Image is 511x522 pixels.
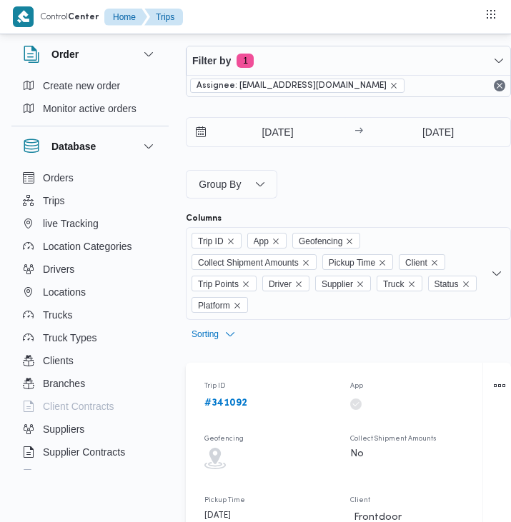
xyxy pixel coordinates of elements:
[435,276,459,292] span: Status
[491,268,502,279] button: Open list of options
[43,421,84,438] span: Suppliers
[192,254,317,270] span: Collect Shipment Amounts
[192,276,257,291] span: Trip Points
[43,215,99,232] span: live Tracking
[233,301,242,310] button: Remove Platform from selection in this group
[204,395,247,412] a: #341092
[198,255,299,271] span: Collect Shipment Amounts
[13,6,34,27] img: X8yXhbKr1z7QwAAAABJRU5ErkJggg==
[51,46,79,63] h3: Order
[17,166,163,189] button: Orders
[354,127,363,137] div: →
[17,441,163,463] button: Supplier Contracts
[237,54,254,68] span: 1 active filters
[43,169,74,186] span: Orders
[302,259,310,267] button: Remove Collect Shipment Amounts from selection in this group
[68,13,99,21] b: Center
[322,254,393,270] span: Pickup Time
[292,233,360,249] span: Geofencing
[144,9,183,26] button: Trips
[17,463,163,486] button: Devices
[197,79,387,92] span: Assignee: [EMAIL_ADDRESS][DOMAIN_NAME]
[43,192,65,209] span: Trips
[43,375,85,392] span: Branches
[430,259,439,267] button: Remove Client from selection in this group
[43,100,137,117] span: Monitor active orders
[399,254,445,270] span: Client
[17,418,163,441] button: Suppliers
[43,352,74,369] span: Clients
[187,118,349,146] input: Press the down key to open a popover containing a calendar.
[198,234,224,249] span: Trip ID
[23,46,157,63] button: Order
[17,372,163,395] button: Branches
[204,512,231,520] small: [DATE]
[43,329,96,346] span: Truck Types
[43,283,86,301] span: Locations
[299,234,342,249] span: Geofencing
[17,189,163,212] button: Trips
[329,255,375,271] span: Pickup Time
[23,138,157,155] button: Database
[43,398,114,415] span: Client Contracts
[322,276,353,292] span: Supplier
[227,237,235,246] button: Remove Trip ID from selection in this group
[17,281,163,303] button: Locations
[254,234,269,249] span: App
[269,276,292,292] span: Driver
[43,443,125,461] span: Supplier Contracts
[405,255,427,271] span: Client
[377,276,422,291] span: Truck
[199,486,330,509] div: Pickup Time
[488,374,511,397] button: Actions
[43,238,132,255] span: Location Categories
[192,297,248,313] span: Platform
[11,166,169,476] div: Database
[190,79,405,93] span: Assignee: mostafa.elrouby@illa.com.eg
[199,425,330,448] div: Geofencing
[104,9,147,26] button: Home
[491,77,508,94] button: Remove
[17,395,163,418] button: Client Contracts
[17,303,163,326] button: Trucks
[43,77,120,94] span: Create new order
[344,425,476,448] div: Collect Shipment Amounts
[204,398,247,408] b: # 341092
[17,212,163,235] button: live Tracking
[428,276,477,291] span: Status
[247,233,287,249] span: App
[462,280,470,288] button: Remove Status from selection in this group
[294,280,303,288] button: Remove Driver from selection in this group
[17,97,163,120] button: Monitor active orders
[199,372,330,395] div: Trip ID
[242,280,250,288] button: Remove Trip Points from selection in this group
[367,118,510,146] input: Press the down key to open a popover containing a calendar.
[187,46,510,75] button: Filter by1 active filters
[350,448,364,461] div: No
[186,170,277,199] button: Group By
[390,81,398,90] button: remove selected entity
[192,233,242,249] span: Trip ID
[262,276,309,291] span: Driver
[378,259,387,267] button: Remove Pickup Time from selection in this group
[345,237,354,246] button: Remove Geofencing from selection in this group
[11,74,169,126] div: Order
[315,276,371,291] span: Supplier
[51,138,96,155] h3: Database
[198,276,239,292] span: Trip Points
[198,298,230,313] span: Platform
[199,179,241,190] span: Group By
[354,513,402,522] span: Frontdoor
[43,306,72,323] span: Trucks
[356,280,364,288] button: Remove Supplier from selection in this group
[272,237,280,246] button: Remove App from selection in this group
[17,326,163,349] button: Truck Types
[43,261,74,278] span: Drivers
[383,276,405,292] span: Truck
[192,326,236,343] button: Sorting
[17,258,163,281] button: Drivers
[17,74,163,97] button: Create new order
[192,52,231,69] span: Filter by
[192,326,219,343] span: Sorting
[17,235,163,258] button: Location Categories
